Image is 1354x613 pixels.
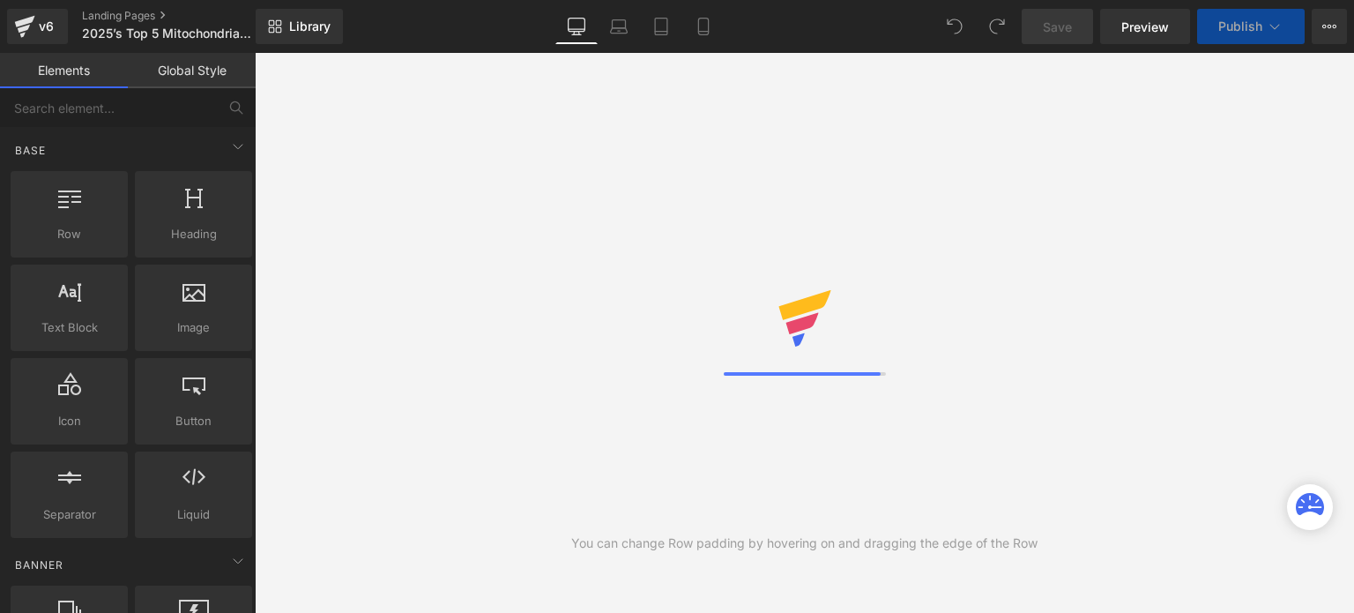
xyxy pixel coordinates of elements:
span: Base [13,142,48,159]
span: Row [16,225,123,243]
span: Text Block [16,318,123,337]
span: Publish [1218,19,1262,34]
button: Undo [937,9,972,44]
a: v6 [7,9,68,44]
span: Button [140,412,247,430]
a: Desktop [555,9,598,44]
span: Heading [140,225,247,243]
span: Banner [13,557,65,573]
div: v6 [35,15,57,38]
button: More [1312,9,1347,44]
span: 2025’s Top 5 Mitochondria Support Supplements [82,26,251,41]
a: Landing Pages [82,9,285,23]
a: Laptop [598,9,640,44]
span: Library [289,19,331,34]
a: New Library [256,9,343,44]
span: Separator [16,505,123,524]
button: Redo [979,9,1015,44]
button: Publish [1197,9,1305,44]
span: Save [1043,18,1072,36]
a: Tablet [640,9,682,44]
a: Global Style [128,53,256,88]
span: Liquid [140,505,247,524]
a: Mobile [682,9,725,44]
span: Preview [1121,18,1169,36]
a: Preview [1100,9,1190,44]
div: You can change Row padding by hovering on and dragging the edge of the Row [571,534,1038,553]
span: Icon [16,412,123,430]
span: Image [140,318,247,337]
